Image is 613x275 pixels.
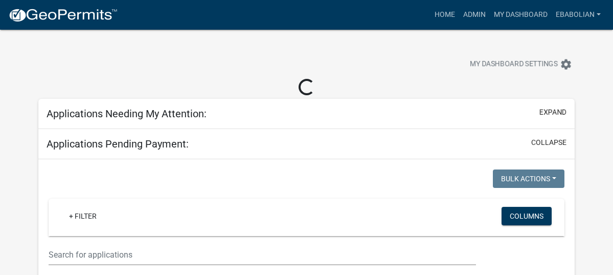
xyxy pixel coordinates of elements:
a: My Dashboard [490,5,552,25]
button: My Dashboard Settingssettings [462,54,580,74]
h5: Applications Needing My Attention: [47,108,207,120]
h5: Applications Pending Payment: [47,138,189,150]
a: + Filter [61,207,105,225]
button: Columns [502,207,552,225]
a: Home [430,5,459,25]
i: settings [560,58,572,71]
button: expand [539,107,566,118]
button: Bulk Actions [493,170,564,188]
a: ebabolian [552,5,605,25]
a: Admin [459,5,490,25]
button: collapse [531,137,566,148]
input: Search for applications [49,244,476,265]
span: My Dashboard Settings [470,58,558,71]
